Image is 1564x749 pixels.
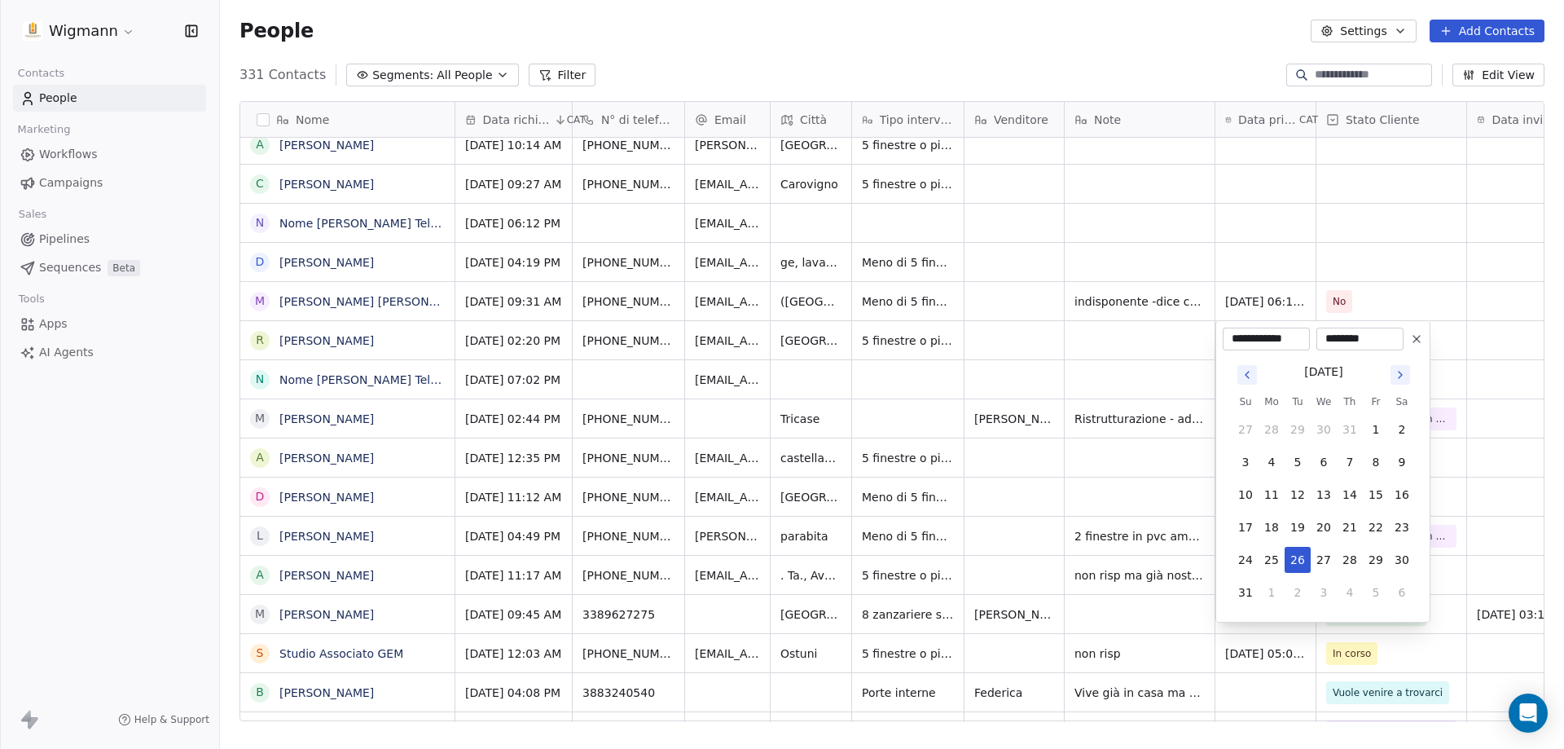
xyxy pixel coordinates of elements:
th: Sunday [1232,394,1259,410]
div: [DATE] [1304,363,1342,381]
button: 29 [1363,547,1389,573]
button: 8 [1363,449,1389,475]
button: Go to previous month [1236,363,1259,386]
button: 30 [1389,547,1415,573]
button: 23 [1389,514,1415,540]
button: Go to next month [1389,363,1412,386]
button: 17 [1232,514,1259,540]
button: 6 [1389,579,1415,606]
button: 31 [1232,579,1259,606]
th: Monday [1259,394,1285,410]
button: 27 [1232,416,1259,443]
button: 28 [1337,547,1363,573]
th: Thursday [1337,394,1363,410]
th: Saturday [1389,394,1415,410]
button: 4 [1259,449,1285,475]
button: 9 [1389,449,1415,475]
button: 1 [1259,579,1285,606]
button: 22 [1363,514,1389,540]
button: 2 [1389,416,1415,443]
button: 1 [1363,416,1389,443]
button: 24 [1232,547,1259,573]
button: 25 [1259,547,1285,573]
button: 20 [1311,514,1337,540]
button: 21 [1337,514,1363,540]
th: Tuesday [1285,394,1311,410]
button: 30 [1311,416,1337,443]
button: 3 [1232,449,1259,475]
button: 31 [1337,416,1363,443]
button: 16 [1389,482,1415,508]
button: 3 [1311,579,1337,606]
button: 5 [1285,449,1311,475]
button: 18 [1259,514,1285,540]
button: 7 [1337,449,1363,475]
button: 26 [1285,547,1311,573]
th: Friday [1363,394,1389,410]
th: Wednesday [1311,394,1337,410]
button: 12 [1285,482,1311,508]
button: 28 [1259,416,1285,443]
button: 19 [1285,514,1311,540]
button: 13 [1311,482,1337,508]
button: 29 [1285,416,1311,443]
button: 6 [1311,449,1337,475]
button: 14 [1337,482,1363,508]
button: 11 [1259,482,1285,508]
button: 15 [1363,482,1389,508]
button: 2 [1285,579,1311,606]
button: 27 [1311,547,1337,573]
button: 10 [1232,482,1259,508]
button: 5 [1363,579,1389,606]
button: 4 [1337,579,1363,606]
